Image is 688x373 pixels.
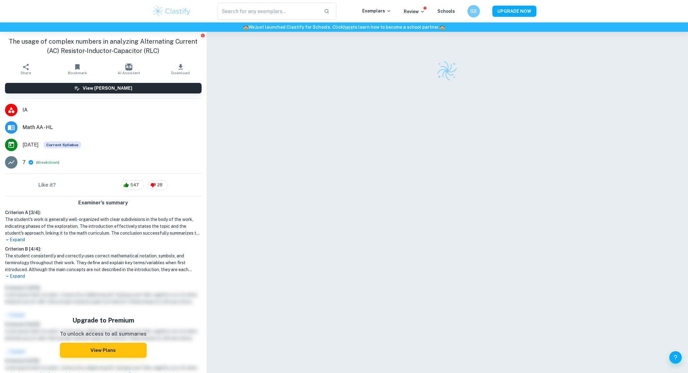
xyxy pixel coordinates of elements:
p: Exemplars [362,7,391,14]
h1: The usage of complex numbers in analyzing Alternating Current (AC) Resistor-Inductor-Capacitor (RLC) [5,37,202,55]
h6: Criterion B [ 4 / 4 ]: [5,246,202,252]
button: View [PERSON_NAME] [5,83,202,93]
h6: Criterion A [ 3 / 4 ]: [5,209,202,216]
h6: We just launched Clastify for Schools. Click to learn how to become a school partner. [1,24,687,31]
input: Search for any exemplars... [217,2,319,20]
button: Bookmark [51,60,103,78]
img: Clastify logo [436,60,458,82]
p: Expand [5,237,202,243]
a: Schools [437,9,455,14]
div: 28 [147,180,168,190]
button: Help and Feedback [669,351,682,364]
span: IA [22,106,202,114]
span: 547 [127,182,142,188]
h5: Upgrade to Premium [60,316,147,325]
span: [DATE] [22,141,39,149]
p: To unlock access to all summaries [60,330,147,338]
span: ( ) [36,160,59,165]
p: Expand [5,273,202,280]
span: 🏫 [243,25,248,30]
button: AI Assistant [103,60,155,78]
h1: The student's work is generally well-organized with clear subdivisions in the body of the work, i... [5,216,202,237]
button: Breakdown [37,160,58,165]
span: Math AA - HL [22,124,202,131]
img: AI Assistant [125,64,132,70]
span: AI Assistant [118,71,140,75]
button: Download [155,60,206,78]
h6: Examiner's summary [2,199,204,207]
p: Review [404,8,425,15]
div: 547 [120,180,144,190]
p: 7 [22,159,26,166]
button: View Plans [60,343,147,358]
span: 28 [154,182,166,188]
span: 🏫 [440,25,445,30]
button: GS [467,5,480,17]
img: Clastify logo [152,5,192,17]
span: Download [171,71,190,75]
h6: View [PERSON_NAME] [83,85,132,92]
button: UPGRADE NOW [492,6,536,17]
span: Bookmark [68,71,87,75]
h1: The student consistently and correctly uses correct mathematical notation, symbols, and terminolo... [5,252,202,273]
a: here [343,25,353,30]
button: Report issue [201,33,205,38]
div: This exemplar is based on the current syllabus. Feel free to refer to it for inspiration/ideas wh... [44,141,81,148]
h6: Like it? [38,181,56,189]
span: Share [21,71,31,75]
h6: GS [470,8,477,15]
span: Current Syllabus [44,141,81,148]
